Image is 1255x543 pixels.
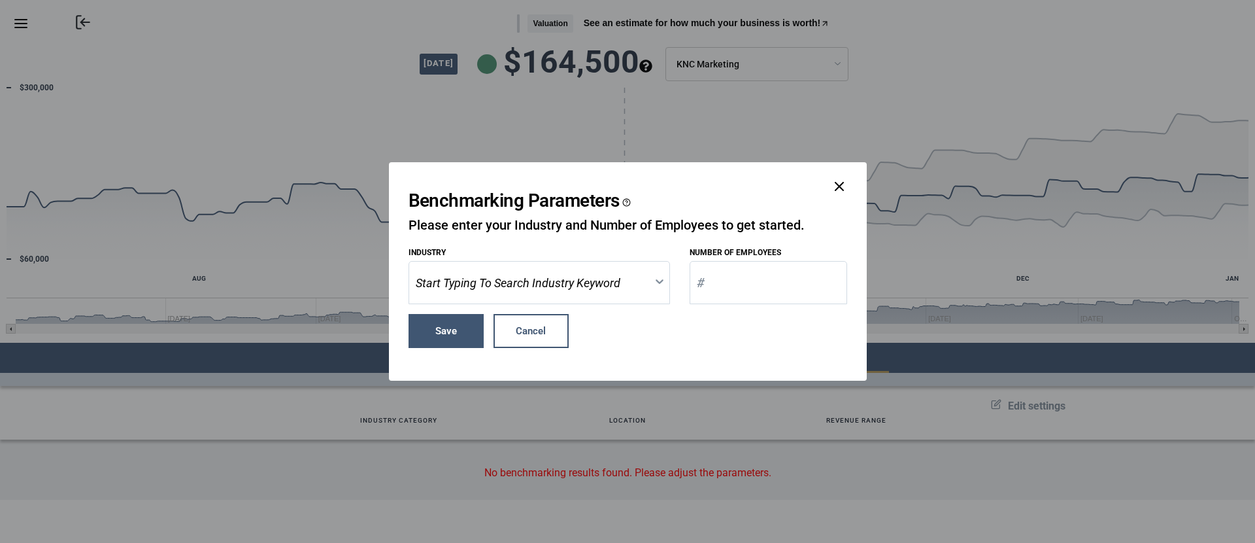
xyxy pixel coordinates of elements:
[409,314,484,348] button: Save
[409,268,650,297] input: Start typing to search industry keyword
[409,216,847,234] div: Please enter your Industry and Number of Employees to get started.
[494,314,569,348] button: Cancel
[409,190,620,211] span: Benchmarking Parameters
[831,179,847,189] button: close dialog
[409,247,670,258] label: Industry
[690,261,847,304] input: #
[653,268,666,297] button: toggle menu
[690,247,847,258] label: Number of Employees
